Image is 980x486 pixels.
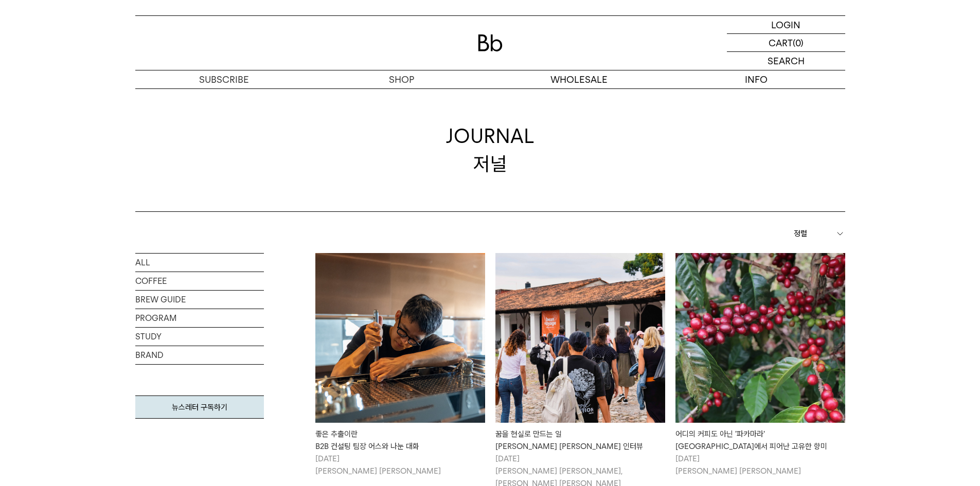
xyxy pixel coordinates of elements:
a: PROGRAM [135,309,264,327]
div: JOURNAL 저널 [446,122,534,177]
div: 어디의 커피도 아닌 '파카마라' [GEOGRAPHIC_DATA]에서 피어난 고유한 향미 [675,428,845,453]
a: BREW GUIDE [135,291,264,309]
a: BRAND [135,346,264,364]
a: CART (0) [727,34,845,52]
a: ALL [135,254,264,272]
img: 로고 [478,34,503,51]
img: 어디의 커피도 아닌 '파카마라'엘살바도르에서 피어난 고유한 향미 [675,253,845,423]
a: SUBSCRIBE [135,70,313,88]
a: 어디의 커피도 아닌 '파카마라'엘살바도르에서 피어난 고유한 향미 어디의 커피도 아닌 '파카마라'[GEOGRAPHIC_DATA]에서 피어난 고유한 향미 [DATE][PERSON... [675,253,845,477]
a: LOGIN [727,16,845,34]
p: INFO [668,70,845,88]
a: STUDY [135,328,264,346]
p: SEARCH [768,52,805,70]
a: 좋은 추출이란B2B 컨설팅 팀장 어스와 나눈 대화 좋은 추출이란B2B 컨설팅 팀장 어스와 나눈 대화 [DATE][PERSON_NAME] [PERSON_NAME] [315,253,485,477]
img: 꿈을 현실로 만드는 일빈보야지 탁승희 대표 인터뷰 [495,253,665,423]
a: COFFEE [135,272,264,290]
a: 뉴스레터 구독하기 [135,395,264,419]
p: [DATE] [PERSON_NAME] [PERSON_NAME] [315,453,485,477]
span: 정렬 [794,227,807,240]
p: (0) [793,34,804,51]
p: LOGIN [771,16,800,33]
p: [DATE] [PERSON_NAME] [PERSON_NAME] [675,453,845,477]
a: SHOP [313,70,490,88]
div: 좋은 추출이란 B2B 컨설팅 팀장 어스와 나눈 대화 [315,428,485,453]
p: CART [769,34,793,51]
div: 꿈을 현실로 만드는 일 [PERSON_NAME] [PERSON_NAME] 인터뷰 [495,428,665,453]
p: WHOLESALE [490,70,668,88]
img: 좋은 추출이란B2B 컨설팅 팀장 어스와 나눈 대화 [315,253,485,423]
